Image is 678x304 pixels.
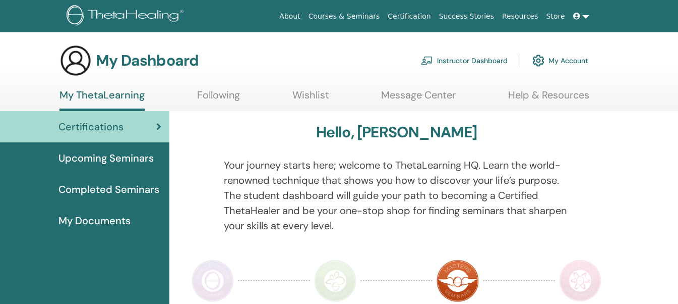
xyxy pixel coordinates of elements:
p: Your journey starts here; welcome to ThetaLearning HQ. Learn the world-renowned technique that sh... [224,158,570,233]
a: My ThetaLearning [59,89,145,111]
a: Message Center [381,89,456,109]
a: Following [197,89,240,109]
span: Certifications [58,119,124,134]
a: Store [542,7,569,26]
a: My Account [532,49,588,72]
img: Master [437,260,479,302]
img: Instructor [314,260,356,302]
img: generic-user-icon.jpg [59,44,92,77]
span: Completed Seminars [58,182,159,197]
a: Courses & Seminars [304,7,384,26]
h3: My Dashboard [96,52,199,70]
img: Certificate of Science [559,260,601,302]
img: cog.svg [532,52,544,69]
h3: Hello, [PERSON_NAME] [316,123,477,141]
a: Success Stories [435,7,498,26]
img: Practitioner [192,260,234,302]
a: Certification [384,7,435,26]
a: About [275,7,304,26]
a: Resources [498,7,542,26]
span: My Documents [58,213,131,228]
a: Help & Resources [508,89,589,109]
img: logo.png [67,5,187,28]
a: Instructor Dashboard [421,49,508,72]
span: Upcoming Seminars [58,150,154,166]
a: Wishlist [292,89,329,109]
img: chalkboard-teacher.svg [421,56,433,65]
